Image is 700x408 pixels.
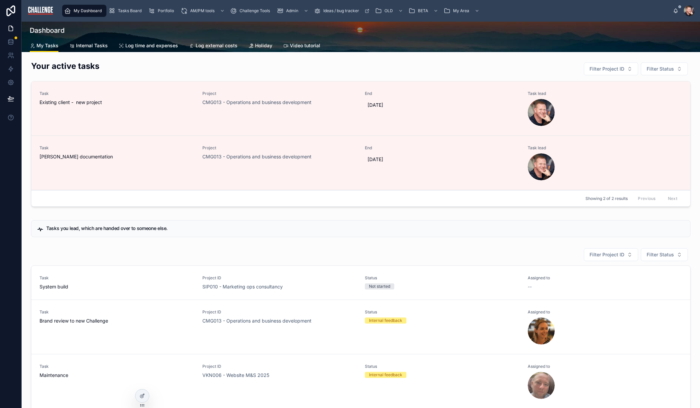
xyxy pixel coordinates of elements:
[365,275,520,281] span: Status
[384,8,393,14] span: OLD
[323,8,359,14] span: Ideas / bug tracker
[528,309,682,315] span: Assigned to
[31,136,690,190] a: Task[PERSON_NAME] documentationProjectCMG013 - Operations and business developmentEnd[DATE]Task lead
[528,364,682,369] span: Assigned to
[40,99,194,106] span: Existing client - new project
[40,275,194,281] span: Task
[369,317,402,324] div: Internal feedback
[30,40,58,52] a: My Tasks
[202,372,269,379] a: VKN006 - Website M&S 2025
[36,42,58,49] span: My Tasks
[59,3,673,18] div: scrollable content
[584,62,638,75] button: Select Button
[641,62,688,75] button: Select Button
[406,5,442,17] a: BETA
[27,5,54,16] img: App logo
[528,145,682,151] span: Task lead
[647,66,674,72] span: Filter Status
[40,91,194,96] span: Task
[202,309,357,315] span: Project ID
[528,275,682,281] span: Assigned to
[202,317,311,324] a: CMG013 - Operations and business development
[647,251,674,258] span: Filter Status
[74,8,102,14] span: My Dashboard
[76,42,108,49] span: Internal Tasks
[158,8,174,14] span: Portfolio
[179,5,228,17] a: AM/PM tools
[40,317,194,324] span: Brand review to new Challenge
[368,102,517,108] span: [DATE]
[202,91,357,96] span: Project
[275,5,312,17] a: Admin
[40,364,194,369] span: Task
[240,8,270,14] span: Challenge Tools
[202,99,311,106] a: CMG013 - Operations and business development
[62,5,106,17] a: My Dashboard
[146,5,179,17] a: Portfolio
[369,372,402,378] div: Internal feedback
[590,66,624,72] span: Filter Project ID
[283,40,320,53] a: Video tutorial
[202,275,357,281] span: Project ID
[46,226,685,231] h5: Tasks you lead, which are handed over to someone else.
[584,248,638,261] button: Select Button
[40,283,194,290] span: System build
[286,8,298,14] span: Admin
[31,81,690,136] a: TaskExisting client - new projectProjectCMG013 - Operations and business developmentEnd[DATE]Task...
[119,40,178,53] a: Log time and expenses
[528,283,532,290] span: --
[40,309,194,315] span: Task
[31,266,690,300] a: TaskSystem buildProject IDSIP010 - Marketing ops consultancyStatusNot startedAssigned to--
[189,40,237,53] a: Log external costs
[368,156,517,163] span: [DATE]
[290,42,320,49] span: Video tutorial
[365,145,520,151] span: End
[255,42,272,49] span: Holiday
[365,91,520,96] span: End
[118,8,142,14] span: Tasks Board
[442,5,483,17] a: My Area
[365,364,520,369] span: Status
[590,251,624,258] span: Filter Project ID
[190,8,215,14] span: AM/PM tools
[106,5,146,17] a: Tasks Board
[202,153,311,160] a: CMG013 - Operations and business development
[202,145,357,151] span: Project
[418,8,428,14] span: BETA
[31,60,99,72] h2: Your active tasks
[40,153,194,160] span: [PERSON_NAME] documentation
[40,145,194,151] span: Task
[40,372,194,379] span: Maintenance
[369,283,390,289] div: Not started
[373,5,406,17] a: OLD
[228,5,275,17] a: Challenge Tools
[69,40,108,53] a: Internal Tasks
[365,309,520,315] span: Status
[453,8,469,14] span: My Area
[641,248,688,261] button: Select Button
[585,196,628,201] span: Showing 2 of 2 results
[196,42,237,49] span: Log external costs
[528,91,682,96] span: Task lead
[125,42,178,49] span: Log time and expenses
[248,40,272,53] a: Holiday
[202,364,357,369] span: Project ID
[30,26,65,35] h1: Dashboard
[312,5,373,17] a: Ideas / bug tracker
[202,283,283,290] a: SIP010 - Marketing ops consultancy
[31,300,690,354] a: TaskBrand review to new ChallengeProject IDCMG013 - Operations and business developmentStatusInte...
